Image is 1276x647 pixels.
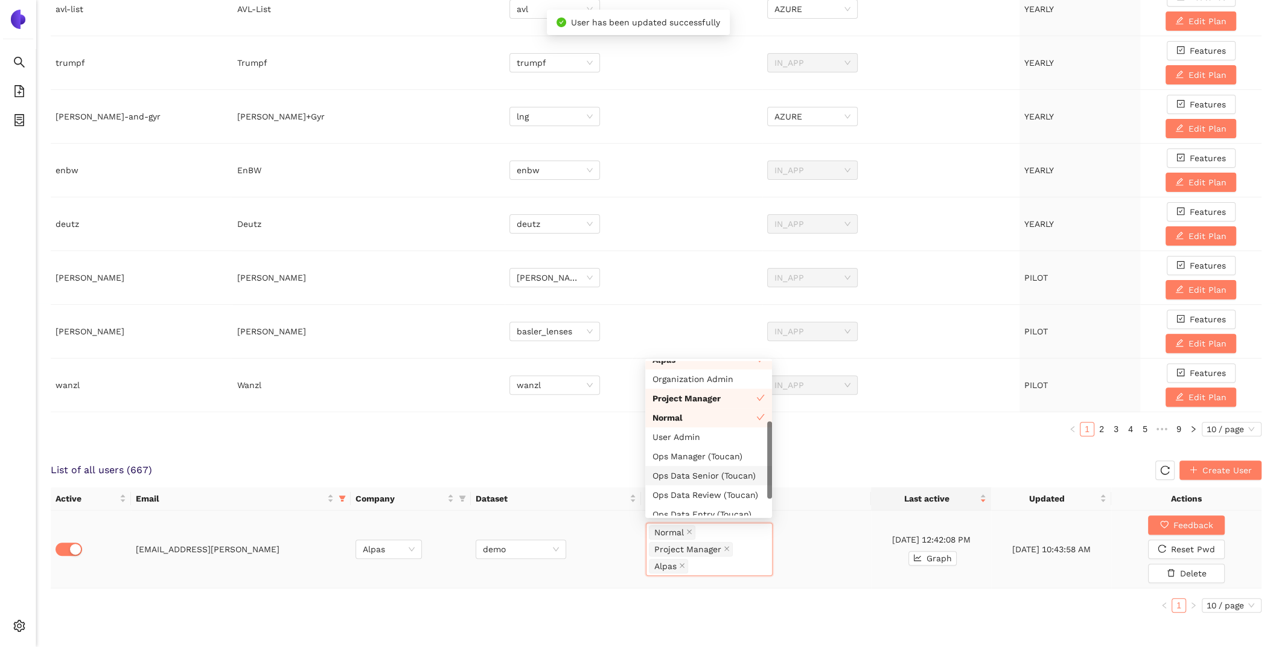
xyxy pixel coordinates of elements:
span: Edit Plan [1188,68,1227,81]
button: left [1157,598,1172,613]
li: 2 [1094,422,1109,436]
th: this column's title is Dataset,this column is sortable [471,487,641,511]
span: enbw [517,161,593,179]
div: Ops Data Review (Toucan) [645,485,772,505]
span: edit [1175,16,1184,26]
span: IN_APP [774,161,850,179]
div: Normal [645,408,772,427]
span: filter [456,489,468,508]
li: 5 [1138,422,1152,436]
th: Actions [1111,487,1262,511]
span: Create User [1202,464,1252,477]
button: check-squareFeatures [1167,41,1236,60]
span: Features [1190,366,1226,380]
span: edit [1175,124,1184,133]
th: Roles [641,487,871,511]
td: [PERSON_NAME]-and-gyr [51,90,232,144]
span: wanzl [517,376,593,394]
button: check-squareFeatures [1167,202,1236,222]
li: 9 [1172,422,1186,436]
button: plusCreate User [1179,461,1262,480]
span: check [756,413,765,421]
span: Edit Plan [1188,229,1227,243]
th: this column's title is Company,this column is sortable [351,487,471,511]
th: this column's title is Email,this column is sortable [131,487,351,511]
span: check-square [1176,314,1185,324]
span: left [1161,602,1168,609]
span: Features [1190,151,1226,165]
a: 1 [1080,422,1094,436]
span: List of all users ( 667 ) [51,464,152,477]
span: Alpas [649,559,688,573]
div: Organization Admin [645,369,772,389]
td: Deutz [232,197,505,251]
img: Logo [8,10,28,29]
button: deleteDelete [1148,564,1225,583]
td: PILOT [1019,251,1141,305]
span: basler_lenses [517,322,593,340]
span: Features [1190,205,1226,218]
button: line-chartGraph [908,551,957,566]
div: Page Size [1202,598,1262,613]
span: edit [1175,285,1184,295]
li: 4 [1123,422,1138,436]
span: Alpas [363,540,415,558]
span: draeger [517,269,593,287]
button: right [1186,598,1201,613]
span: check-square [1176,46,1185,56]
span: edit [1175,177,1184,187]
td: wanzl [51,359,232,412]
span: Last active [876,492,977,505]
span: Edit Plan [1188,14,1227,28]
td: PILOT [1019,305,1141,359]
div: Project Manager [645,389,772,408]
span: Features [1190,98,1226,111]
span: Graph [927,552,952,565]
span: Edit Plan [1188,122,1227,135]
span: check-square [1176,368,1185,378]
td: trumpf [51,36,232,90]
span: container [13,110,25,134]
span: Alpas [654,559,677,573]
span: edit [1175,70,1184,80]
td: [PERSON_NAME] [51,251,232,305]
td: [PERSON_NAME] [232,305,505,359]
span: 10 / page [1207,599,1257,612]
span: edit [1175,231,1184,241]
span: Dataset [476,492,627,505]
span: Updated [996,492,1097,505]
th: this column's title is Active,this column is sortable [51,487,131,511]
div: Ops Data Entry (Toucan) [645,505,772,524]
div: Ops Manager (Toucan) [652,450,765,463]
td: YEARLY [1019,36,1141,90]
span: filter [336,489,348,508]
span: search [13,52,25,76]
button: reload [1155,461,1175,480]
li: Next 5 Pages [1152,422,1172,436]
span: Features [1190,313,1226,326]
button: right [1186,422,1201,436]
button: editEdit Plan [1166,334,1236,353]
button: heartFeedback [1148,515,1225,535]
span: Active [56,492,117,505]
a: 2 [1095,422,1108,436]
span: reload [1156,465,1174,475]
span: IN_APP [774,322,850,340]
a: 4 [1124,422,1137,436]
a: 1 [1172,599,1185,612]
span: trumpf [517,54,593,72]
li: Next Page [1186,598,1201,613]
span: Edit Plan [1188,390,1227,404]
div: Project Manager [652,392,756,405]
button: left [1065,422,1080,436]
span: Reset Pwd [1171,543,1215,556]
span: Features [1190,44,1226,57]
span: check-square [1176,207,1185,217]
td: [PERSON_NAME] [232,251,505,305]
span: check-circle [557,18,566,27]
span: close [686,529,692,536]
div: Page Size [1202,422,1262,436]
button: editEdit Plan [1166,173,1236,192]
span: Normal [649,525,695,540]
li: Previous Page [1065,422,1080,436]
